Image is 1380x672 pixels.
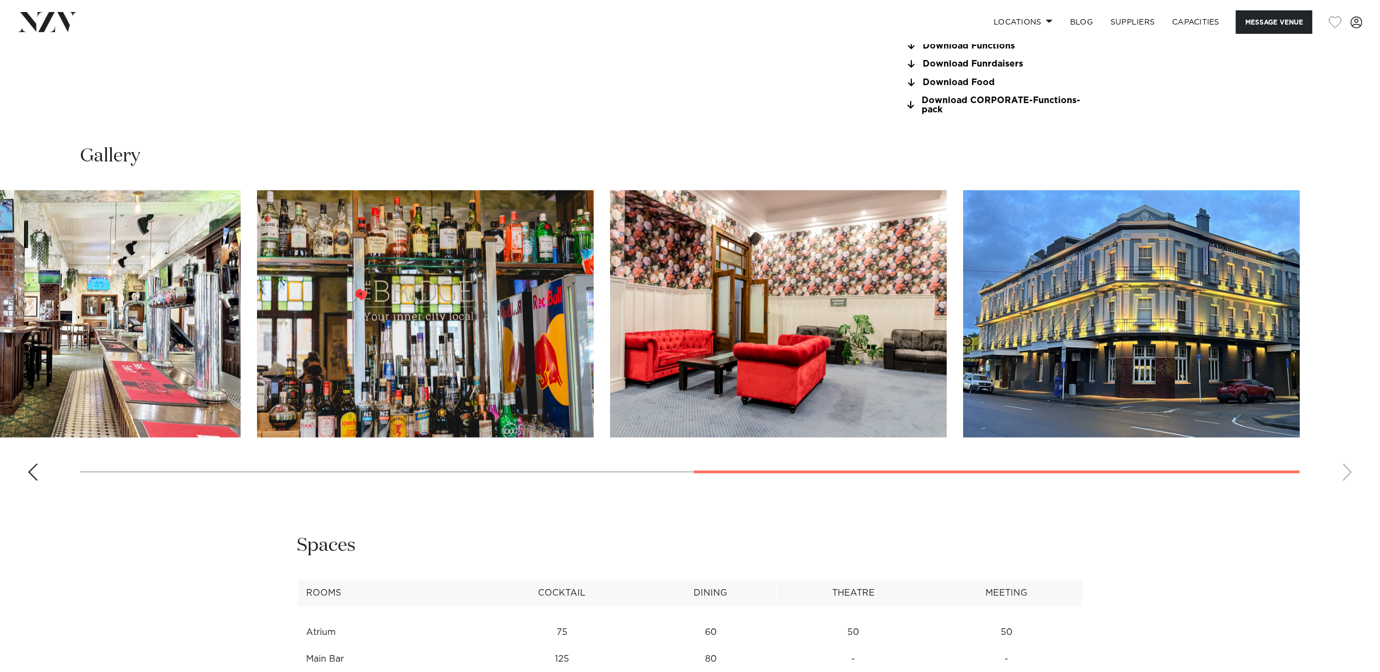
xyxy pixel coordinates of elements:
h2: Gallery [80,144,140,169]
a: Capacities [1164,10,1229,34]
a: Download Food [905,78,1083,88]
a: SUPPLIERS [1102,10,1163,34]
th: Cocktail [479,580,645,607]
td: 50 [776,619,930,646]
a: Locations [985,10,1061,34]
td: 50 [930,619,1083,646]
a: Download Funrdaisers [905,59,1083,69]
swiper-slide: 6 / 7 [610,190,947,437]
swiper-slide: 7 / 7 [963,190,1300,437]
td: Atrium [297,619,479,646]
th: Theatre [776,580,930,607]
button: Message Venue [1236,10,1312,34]
img: nzv-logo.png [17,12,77,32]
th: Dining [645,580,776,607]
th: Meeting [930,580,1083,607]
a: Download CORPORATE-Functions-pack [905,96,1083,115]
td: 60 [645,619,776,646]
td: 75 [479,619,645,646]
a: Download Functions [905,41,1083,51]
h2: Spaces [297,533,356,558]
th: Rooms [297,580,479,607]
swiper-slide: 5 / 7 [257,190,594,437]
a: BLOG [1061,10,1102,34]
